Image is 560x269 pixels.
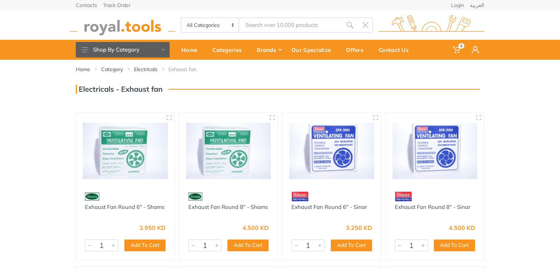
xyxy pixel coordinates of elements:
[449,225,475,231] div: 4.500 KD
[76,42,170,57] button: Shop By Category
[83,119,168,183] img: Royal Tools - Exhaust Fan Round 6
[139,225,166,231] div: 2.950 KD
[103,3,131,8] a: Track Order
[289,119,374,183] img: Royal Tools - Exhaust Fan Round 6
[242,225,269,231] div: 4.500 KD
[470,3,484,8] a: العربية
[188,203,268,210] a: Exhaust Fan Round 8" - Shams
[207,40,252,60] a: Categories
[346,225,372,231] div: 3.250 KD
[239,17,342,33] input: Site search
[76,66,90,73] a: Home
[331,240,372,251] button: Add To Cart
[286,40,341,60] a: Our Specialize
[395,190,412,203] img: 10.webp
[393,119,478,183] img: Royal Tools - Exhaust Fan Round 8
[451,3,464,8] a: Login
[341,40,373,60] a: Offers
[448,40,467,60] a: 0
[76,3,97,8] a: Contacts
[181,18,239,32] select: Category
[373,42,419,57] div: Contact Us
[286,42,341,57] div: Our Specialize
[379,15,484,35] img: royal.tools Logo
[176,42,207,57] div: Home
[252,42,286,57] div: Brands
[85,203,164,210] a: Exhaust Fan Round 6" - Shams
[434,240,475,251] button: Add To Cart
[186,119,271,183] img: Royal Tools - Exhaust Fan Round 8
[76,66,484,73] nav: breadcrumb
[169,66,208,73] li: Exhaust fan
[341,42,373,57] div: Offers
[373,40,419,60] a: Contact Us
[176,40,207,60] a: Home
[70,15,176,35] img: royal.tools Logo
[134,66,157,73] a: Electricals
[458,43,464,49] span: 0
[124,240,166,251] button: Add To Cart
[76,85,163,94] h3: Electricals - Exhaust fan
[85,190,99,203] img: 9.webp
[101,66,123,73] a: Category
[291,190,309,203] img: 10.webp
[227,240,269,251] button: Add To Cart
[395,203,470,210] a: Exhaust Fan Round 8" - Sinar
[291,203,367,210] a: Exhaust Fan Round 6" - Sinar
[188,190,203,203] img: 9.webp
[207,42,252,57] div: Categories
